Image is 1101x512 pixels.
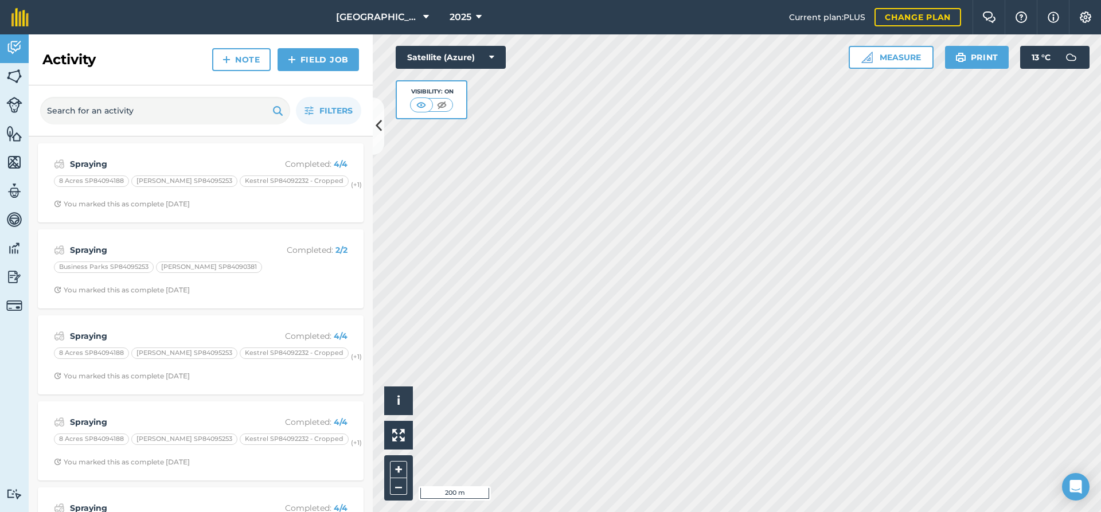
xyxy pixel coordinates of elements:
p: Completed : [256,158,348,170]
a: SprayingCompleted: 4/48 Acres SP84094188[PERSON_NAME] SP84095253Kestrel SP84092232 - Cropped(+1)C... [45,322,357,388]
img: svg+xml;base64,PD94bWwgdmVyc2lvbj0iMS4wIiBlbmNvZGluZz0idXRmLTgiPz4KPCEtLSBHZW5lcmF0b3I6IEFkb2JlIE... [6,97,22,113]
img: svg+xml;base64,PD94bWwgdmVyc2lvbj0iMS4wIiBlbmNvZGluZz0idXRmLTgiPz4KPCEtLSBHZW5lcmF0b3I6IEFkb2JlIE... [1060,46,1083,69]
img: svg+xml;base64,PHN2ZyB4bWxucz0iaHR0cDovL3d3dy53My5vcmcvMjAwMC9zdmciIHdpZHRoPSIxNyIgaGVpZ2h0PSIxNy... [1048,10,1059,24]
strong: 4 / 4 [334,417,348,427]
strong: Spraying [70,244,252,256]
img: svg+xml;base64,PD94bWwgdmVyc2lvbj0iMS4wIiBlbmNvZGluZz0idXRmLTgiPz4KPCEtLSBHZW5lcmF0b3I6IEFkb2JlIE... [6,182,22,200]
strong: Spraying [70,416,252,428]
button: Satellite (Azure) [396,46,506,69]
img: Clock with arrow pointing clockwise [54,200,61,208]
img: svg+xml;base64,PHN2ZyB4bWxucz0iaHR0cDovL3d3dy53My5vcmcvMjAwMC9zdmciIHdpZHRoPSI1NiIgaGVpZ2h0PSI2MC... [6,154,22,171]
a: Field Job [278,48,359,71]
div: Kestrel SP84092232 - Cropped [240,175,349,187]
span: Current plan : PLUS [789,11,865,24]
span: i [397,393,400,408]
img: svg+xml;base64,PHN2ZyB4bWxucz0iaHR0cDovL3d3dy53My5vcmcvMjAwMC9zdmciIHdpZHRoPSI1NiIgaGVpZ2h0PSI2MC... [6,68,22,85]
strong: Spraying [70,158,252,170]
div: Business Parks SP84095253 [54,261,154,273]
img: svg+xml;base64,PD94bWwgdmVyc2lvbj0iMS4wIiBlbmNvZGluZz0idXRmLTgiPz4KPCEtLSBHZW5lcmF0b3I6IEFkb2JlIE... [6,39,22,56]
img: svg+xml;base64,PD94bWwgdmVyc2lvbj0iMS4wIiBlbmNvZGluZz0idXRmLTgiPz4KPCEtLSBHZW5lcmF0b3I6IEFkb2JlIE... [6,240,22,257]
div: Visibility: On [410,87,454,96]
img: Clock with arrow pointing clockwise [54,286,61,294]
p: Completed : [256,416,348,428]
strong: 2 / 2 [335,245,348,255]
img: Clock with arrow pointing clockwise [54,458,61,466]
img: svg+xml;base64,PHN2ZyB4bWxucz0iaHR0cDovL3d3dy53My5vcmcvMjAwMC9zdmciIHdpZHRoPSIxOSIgaGVpZ2h0PSIyNC... [955,50,966,64]
img: svg+xml;base64,PHN2ZyB4bWxucz0iaHR0cDovL3d3dy53My5vcmcvMjAwMC9zdmciIHdpZHRoPSI1NiIgaGVpZ2h0PSI2MC... [6,125,22,142]
a: Note [212,48,271,71]
button: Measure [849,46,934,69]
img: svg+xml;base64,PHN2ZyB4bWxucz0iaHR0cDovL3d3dy53My5vcmcvMjAwMC9zdmciIHdpZHRoPSIxNCIgaGVpZ2h0PSIyNC... [288,53,296,67]
a: SprayingCompleted: 4/48 Acres SP84094188[PERSON_NAME] SP84095253Kestrel SP84092232 - Cropped(+1)C... [45,408,357,474]
img: Ruler icon [861,52,873,63]
span: 13 ° C [1032,46,1051,69]
img: svg+xml;base64,PD94bWwgdmVyc2lvbj0iMS4wIiBlbmNvZGluZz0idXRmLTgiPz4KPCEtLSBHZW5lcmF0b3I6IEFkb2JlIE... [6,298,22,314]
img: svg+xml;base64,PD94bWwgdmVyc2lvbj0iMS4wIiBlbmNvZGluZz0idXRmLTgiPz4KPCEtLSBHZW5lcmF0b3I6IEFkb2JlIE... [54,329,65,343]
div: Kestrel SP84092232 - Cropped [240,347,349,359]
div: 8 Acres SP84094188 [54,347,129,359]
p: Completed : [256,244,348,256]
div: [PERSON_NAME] SP84095253 [131,433,237,445]
img: svg+xml;base64,PD94bWwgdmVyc2lvbj0iMS4wIiBlbmNvZGluZz0idXRmLTgiPz4KPCEtLSBHZW5lcmF0b3I6IEFkb2JlIE... [6,211,22,228]
img: A cog icon [1079,11,1092,23]
img: svg+xml;base64,PD94bWwgdmVyc2lvbj0iMS4wIiBlbmNvZGluZz0idXRmLTgiPz4KPCEtLSBHZW5lcmF0b3I6IEFkb2JlIE... [54,243,65,257]
img: Four arrows, one pointing top left, one top right, one bottom right and the last bottom left [392,429,405,441]
a: SprayingCompleted: 4/48 Acres SP84094188[PERSON_NAME] SP84095253Kestrel SP84092232 - Cropped(+1)C... [45,150,357,216]
div: [PERSON_NAME] SP84090381 [156,261,262,273]
div: 8 Acres SP84094188 [54,175,129,187]
button: – [390,478,407,495]
button: Filters [296,97,361,124]
small: (+ 1 ) [351,181,362,189]
a: SprayingCompleted: 2/2Business Parks SP84095253[PERSON_NAME] SP84090381Clock with arrow pointing ... [45,236,357,302]
img: Clock with arrow pointing clockwise [54,372,61,380]
div: You marked this as complete [DATE] [54,200,190,209]
img: svg+xml;base64,PD94bWwgdmVyc2lvbj0iMS4wIiBlbmNvZGluZz0idXRmLTgiPz4KPCEtLSBHZW5lcmF0b3I6IEFkb2JlIE... [6,268,22,286]
strong: Spraying [70,330,252,342]
a: Change plan [874,8,961,26]
small: (+ 1 ) [351,439,362,447]
h2: Activity [42,50,96,69]
button: i [384,386,413,415]
div: You marked this as complete [DATE] [54,286,190,295]
img: svg+xml;base64,PHN2ZyB4bWxucz0iaHR0cDovL3d3dy53My5vcmcvMjAwMC9zdmciIHdpZHRoPSI1MCIgaGVpZ2h0PSI0MC... [435,99,449,111]
div: 8 Acres SP84094188 [54,433,129,445]
img: svg+xml;base64,PHN2ZyB4bWxucz0iaHR0cDovL3d3dy53My5vcmcvMjAwMC9zdmciIHdpZHRoPSIxNCIgaGVpZ2h0PSIyNC... [222,53,231,67]
img: svg+xml;base64,PD94bWwgdmVyc2lvbj0iMS4wIiBlbmNvZGluZz0idXRmLTgiPz4KPCEtLSBHZW5lcmF0b3I6IEFkb2JlIE... [54,157,65,171]
button: + [390,461,407,478]
img: svg+xml;base64,PD94bWwgdmVyc2lvbj0iMS4wIiBlbmNvZGluZz0idXRmLTgiPz4KPCEtLSBHZW5lcmF0b3I6IEFkb2JlIE... [54,415,65,429]
div: You marked this as complete [DATE] [54,372,190,381]
div: [PERSON_NAME] SP84095253 [131,175,237,187]
button: 13 °C [1020,46,1090,69]
img: fieldmargin Logo [11,8,29,26]
div: [PERSON_NAME] SP84095253 [131,347,237,359]
input: Search for an activity [40,97,290,124]
span: Filters [319,104,353,117]
img: Two speech bubbles overlapping with the left bubble in the forefront [982,11,996,23]
img: svg+xml;base64,PD94bWwgdmVyc2lvbj0iMS4wIiBlbmNvZGluZz0idXRmLTgiPz4KPCEtLSBHZW5lcmF0b3I6IEFkb2JlIE... [6,488,22,499]
img: svg+xml;base64,PHN2ZyB4bWxucz0iaHR0cDovL3d3dy53My5vcmcvMjAwMC9zdmciIHdpZHRoPSI1MCIgaGVpZ2h0PSI0MC... [414,99,428,111]
button: Print [945,46,1009,69]
span: [GEOGRAPHIC_DATA] [336,10,419,24]
div: Kestrel SP84092232 - Cropped [240,433,349,445]
span: 2025 [450,10,471,24]
img: A question mark icon [1014,11,1028,23]
div: You marked this as complete [DATE] [54,458,190,467]
div: Open Intercom Messenger [1062,473,1090,501]
p: Completed : [256,330,348,342]
strong: 4 / 4 [334,331,348,341]
img: svg+xml;base64,PHN2ZyB4bWxucz0iaHR0cDovL3d3dy53My5vcmcvMjAwMC9zdmciIHdpZHRoPSIxOSIgaGVpZ2h0PSIyNC... [272,104,283,118]
strong: 4 / 4 [334,159,348,169]
small: (+ 1 ) [351,353,362,361]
